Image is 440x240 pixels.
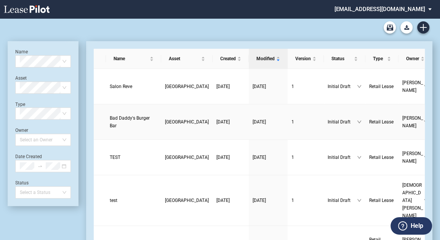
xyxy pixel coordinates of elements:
a: [GEOGRAPHIC_DATA] [165,197,209,204]
span: [DATE] [253,198,266,203]
th: Modified [249,49,288,69]
a: [GEOGRAPHIC_DATA] [165,118,209,126]
a: Retail Lease [369,197,395,204]
span: test [110,198,117,203]
span: 1 [291,155,294,160]
span: [PERSON_NAME] [402,114,424,130]
span: Initial Draft [328,118,357,126]
a: Bad Daddy's Burger Bar [110,114,157,130]
a: [GEOGRAPHIC_DATA] [165,83,209,90]
span: Created [220,55,236,62]
span: Initial Draft [328,83,357,90]
a: [DATE] [253,154,284,161]
span: [DATE] [253,119,266,125]
a: Salon Reve [110,83,157,90]
span: [DATE] [253,155,266,160]
th: Owner [398,49,432,69]
span: 1 [291,198,294,203]
span: [PERSON_NAME] [402,150,424,165]
span: down [424,198,428,203]
label: Help [411,221,423,231]
span: [PERSON_NAME] [402,79,424,94]
span: 1 [291,84,294,89]
th: Asset [161,49,213,69]
span: [DATE] [216,198,230,203]
label: Status [15,180,29,186]
th: Type [365,49,398,69]
button: Help [390,217,432,235]
a: Retail Lease [369,83,395,90]
span: Owner [406,55,419,62]
a: TEST [110,154,157,161]
a: [DATE] [216,83,245,90]
span: Retail Lease [369,84,394,89]
a: 1 [291,197,320,204]
span: 1 [291,119,294,125]
a: 1 [291,83,320,90]
span: TEST [110,155,120,160]
label: Asset [15,75,27,81]
span: Retail Lease [369,155,394,160]
a: 1 [291,154,320,161]
span: Arbor Square [165,155,209,160]
span: [DATE] [253,84,266,89]
a: test [110,197,157,204]
a: Create new document [417,21,429,34]
span: down [424,84,428,89]
span: down [424,155,428,160]
span: Asset [169,55,200,62]
span: [DATE] [216,84,230,89]
label: Date Created [15,154,42,159]
span: Stone Creek Village [165,84,209,89]
a: 1 [291,118,320,126]
a: [DATE] [216,154,245,161]
span: Retail Lease [369,198,394,203]
a: Retail Lease [369,118,395,126]
label: Type [15,102,25,107]
span: Park West Village III [165,119,209,125]
span: Stone Creek Village [165,198,209,203]
span: down [357,120,362,124]
span: swap-right [37,163,43,169]
th: Status [324,49,365,69]
span: [DATE] [216,119,230,125]
span: Initial Draft [328,154,357,161]
th: Version [288,49,324,69]
span: Version [295,55,311,62]
button: Download Blank Form [400,21,413,34]
span: Salon Reve [110,84,132,89]
span: to [37,163,43,169]
span: Type [373,55,386,62]
span: [DATE] [216,155,230,160]
a: [DATE] [253,83,284,90]
a: [GEOGRAPHIC_DATA] [165,154,209,161]
a: [DATE] [253,197,284,204]
a: [DATE] [216,118,245,126]
span: Modified [256,55,275,62]
a: [DATE] [216,197,245,204]
span: Status [331,55,352,62]
span: Retail Lease [369,119,394,125]
label: Name [15,49,28,54]
span: Bad Daddy's Burger Bar [110,115,150,128]
span: down [357,155,362,160]
span: down [357,84,362,89]
a: Retail Lease [369,154,395,161]
md-menu: Download Blank Form List [398,21,415,34]
span: [DEMOGRAPHIC_DATA][PERSON_NAME] [402,181,424,219]
a: [DATE] [253,118,284,126]
span: down [357,198,362,203]
span: Name [114,55,148,62]
label: Owner [15,128,28,133]
th: Created [213,49,249,69]
span: Initial Draft [328,197,357,204]
th: Name [106,49,161,69]
a: Archive [384,21,396,34]
span: down [424,120,428,124]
